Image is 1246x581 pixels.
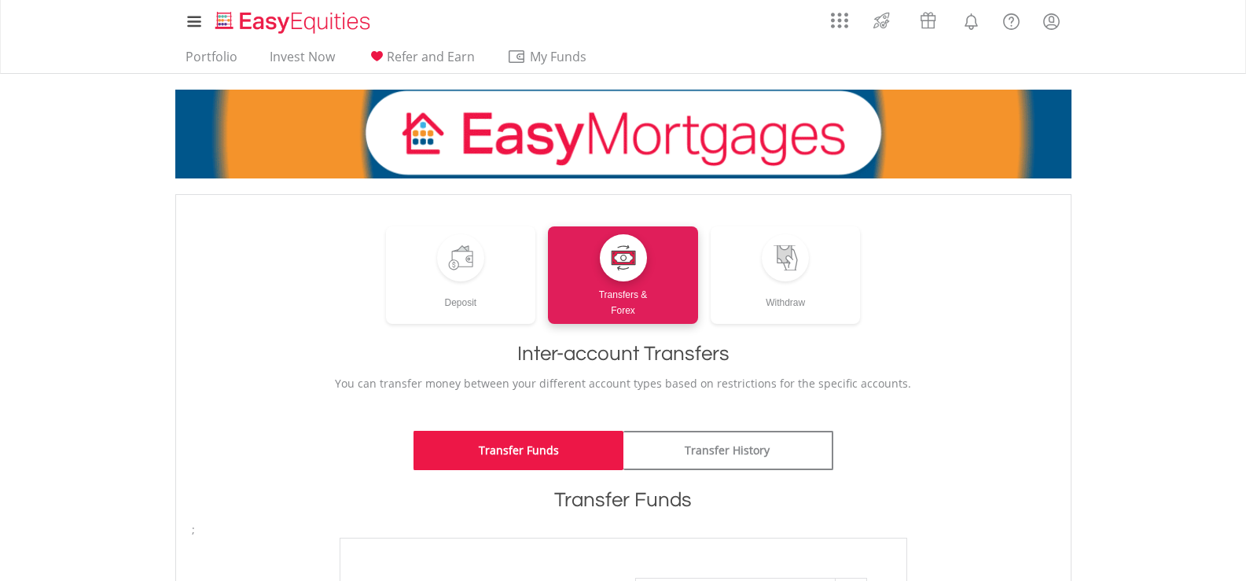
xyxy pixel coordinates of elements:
img: thrive-v2.svg [869,8,895,33]
a: Home page [209,4,377,35]
img: EasyMortage Promotion Banner [175,90,1071,178]
h1: Transfer Funds [192,486,1055,514]
a: Transfer Funds [413,431,623,470]
a: Portfolio [179,49,244,73]
a: My Profile [1031,4,1071,39]
img: vouchers-v2.svg [915,8,941,33]
div: Deposit [386,281,536,311]
p: You can transfer money between your different account types based on restrictions for the specifi... [192,376,1055,392]
a: Refer and Earn [361,49,481,73]
a: Notifications [951,4,991,35]
h1: Inter-account Transfers [192,340,1055,368]
a: AppsGrid [821,4,858,29]
a: Transfer History [623,431,833,470]
a: Vouchers [905,4,951,33]
div: Transfers & Forex [548,281,698,318]
span: My Funds [507,46,610,67]
a: Withdraw [711,226,861,324]
a: Transfers &Forex [548,226,698,324]
img: grid-menu-icon.svg [831,12,848,29]
span: Refer and Earn [387,48,475,65]
a: Deposit [386,226,536,324]
img: EasyEquities_Logo.png [212,9,377,35]
div: Withdraw [711,281,861,311]
a: Invest Now [263,49,341,73]
a: FAQ's and Support [991,4,1031,35]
